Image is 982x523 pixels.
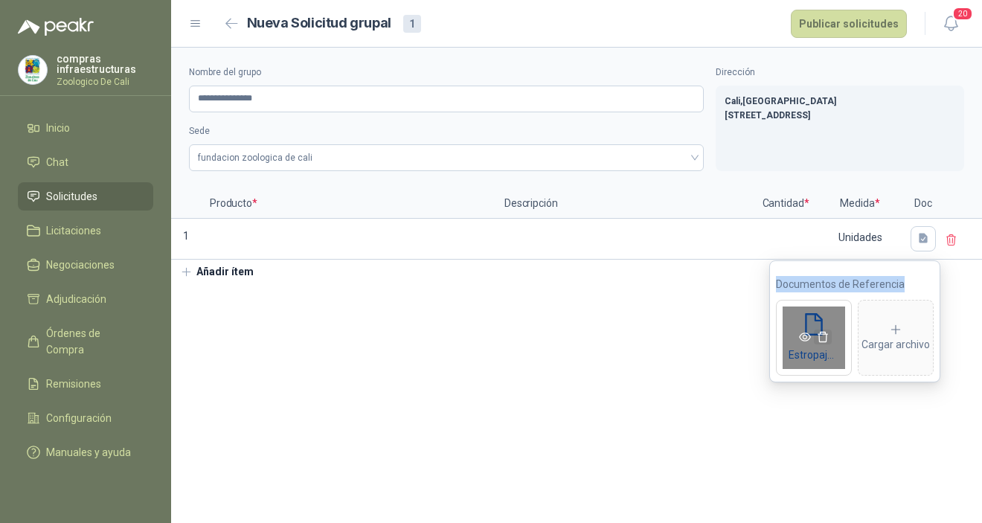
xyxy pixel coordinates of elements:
[756,189,815,219] p: Cantidad
[796,332,814,344] a: eye
[46,376,101,392] span: Remisiones
[716,65,964,80] label: Dirección
[46,120,70,136] span: Inicio
[46,325,139,358] span: Órdenes de Compra
[171,219,201,260] p: 1
[201,189,495,219] p: Producto
[815,189,905,219] p: Medida
[861,323,930,353] div: Cargar archivo
[817,220,903,254] div: Unidades
[776,276,934,292] p: Documentos de Referencia
[791,10,907,38] button: Publicar solicitudes
[46,291,106,307] span: Adjudicación
[46,188,97,205] span: Solicitudes
[247,13,391,34] h2: Nueva Solicitud grupal
[725,94,955,109] p: Cali , [GEOGRAPHIC_DATA]
[171,260,263,285] button: Añadir ítem
[18,285,153,313] a: Adjudicación
[18,404,153,432] a: Configuración
[57,54,153,74] p: compras infraestructuras
[937,10,964,37] button: 20
[905,189,942,219] p: Doc
[18,251,153,279] a: Negociaciones
[18,148,153,176] a: Chat
[403,15,421,33] div: 1
[46,444,131,461] span: Manuales y ayuda
[46,222,101,239] span: Licitaciones
[46,154,68,170] span: Chat
[495,189,756,219] p: Descripción
[814,330,832,344] button: delete
[18,216,153,245] a: Licitaciones
[18,114,153,142] a: Inicio
[725,109,955,123] p: [STREET_ADDRESS]
[817,331,829,343] span: delete
[189,124,704,138] label: Sede
[799,331,811,343] span: eye
[198,147,695,169] span: fundacion zoologica de cali
[18,18,94,36] img: Logo peakr
[952,7,973,21] span: 20
[46,410,112,426] span: Configuración
[57,77,153,86] p: Zoologico De Cali
[189,65,704,80] label: Nombre del grupo
[18,438,153,466] a: Manuales y ayuda
[18,370,153,398] a: Remisiones
[18,319,153,364] a: Órdenes de Compra
[46,257,115,273] span: Negociaciones
[19,56,47,84] img: Company Logo
[18,182,153,211] a: Solicitudes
